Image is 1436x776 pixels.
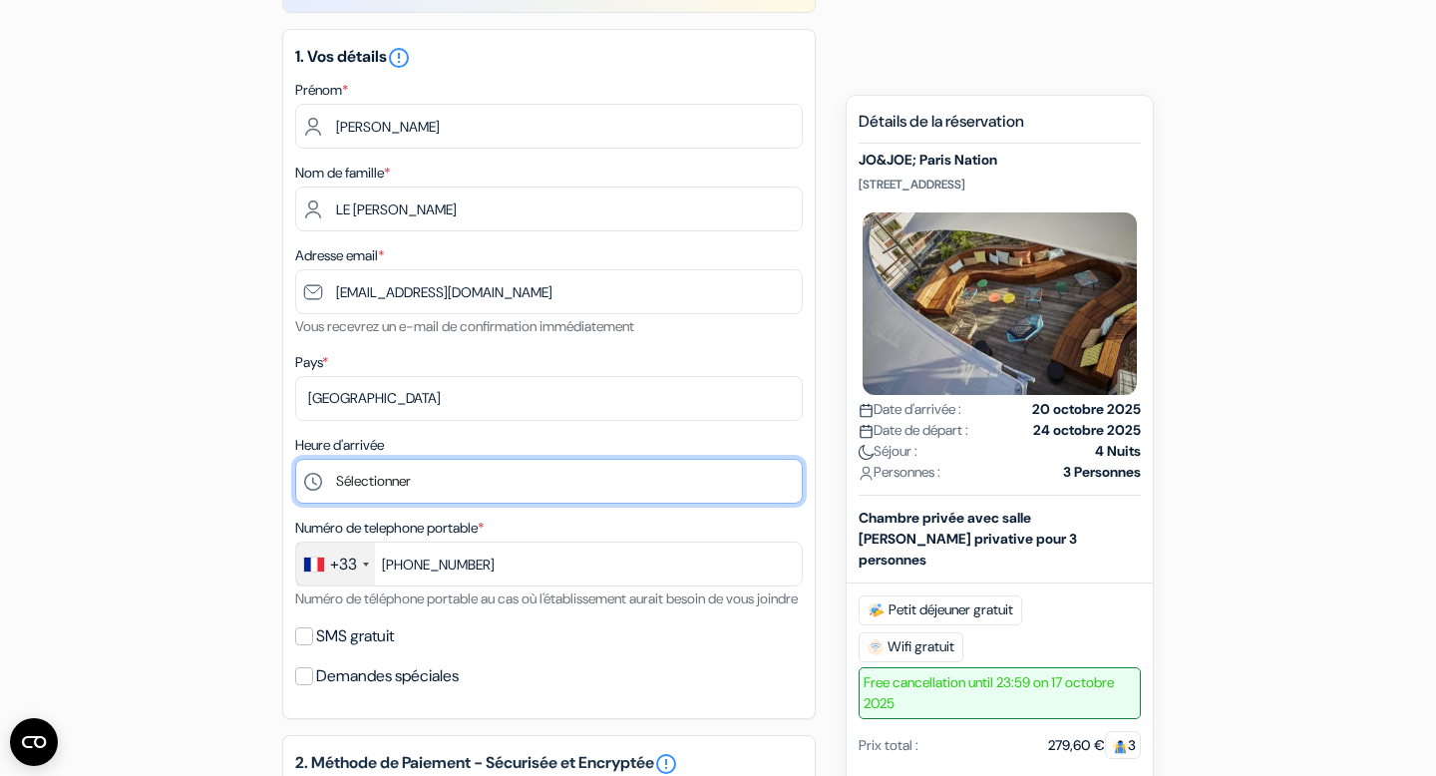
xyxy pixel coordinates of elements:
label: Pays [295,352,328,373]
div: 279,60 € [1048,735,1141,756]
input: Entrer adresse e-mail [295,269,803,314]
span: Personnes : [859,462,940,483]
strong: 3 Personnes [1063,462,1141,483]
h5: Détails de la réservation [859,112,1141,144]
span: 3 [1105,731,1141,759]
img: free_wifi.svg [868,639,884,655]
img: user_icon.svg [859,466,874,481]
div: France: +33 [296,543,375,585]
i: error_outline [387,46,411,70]
span: Free cancellation until 23:59 on 17 octobre 2025 [859,667,1141,719]
div: Prix total : [859,735,918,756]
input: Entrer le nom de famille [295,187,803,231]
input: 6 12 34 56 78 [295,542,803,586]
a: error_outline [654,752,678,776]
img: guest.svg [1113,739,1128,754]
strong: 4 Nuits [1095,441,1141,462]
label: Demandes spéciales [316,662,459,690]
p: [STREET_ADDRESS] [859,177,1141,193]
button: Ouvrir le widget CMP [10,718,58,766]
label: SMS gratuit [316,622,394,650]
img: calendar.svg [859,403,874,418]
span: Date d'arrivée : [859,399,961,420]
span: Wifi gratuit [859,632,963,662]
small: Numéro de téléphone portable au cas où l'établissement aurait besoin de vous joindre [295,589,798,607]
h5: JO&JOE; Paris Nation [859,152,1141,169]
input: Entrez votre prénom [295,104,803,149]
div: +33 [330,553,357,577]
strong: 24 octobre 2025 [1033,420,1141,441]
label: Prénom [295,80,348,101]
label: Nom de famille [295,163,390,184]
a: error_outline [387,46,411,67]
img: moon.svg [859,445,874,460]
span: Petit déjeuner gratuit [859,595,1022,625]
b: Chambre privée avec salle [PERSON_NAME] privative pour 3 personnes [859,509,1077,569]
label: Numéro de telephone portable [295,518,484,539]
span: Séjour : [859,441,917,462]
img: free_breakfast.svg [868,602,885,618]
img: calendar.svg [859,424,874,439]
strong: 20 octobre 2025 [1032,399,1141,420]
label: Heure d'arrivée [295,435,384,456]
label: Adresse email [295,245,384,266]
h5: 1. Vos détails [295,46,803,70]
span: Date de départ : [859,420,968,441]
small: Vous recevrez un e-mail de confirmation immédiatement [295,317,634,335]
h5: 2. Méthode de Paiement - Sécurisée et Encryptée [295,752,803,776]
